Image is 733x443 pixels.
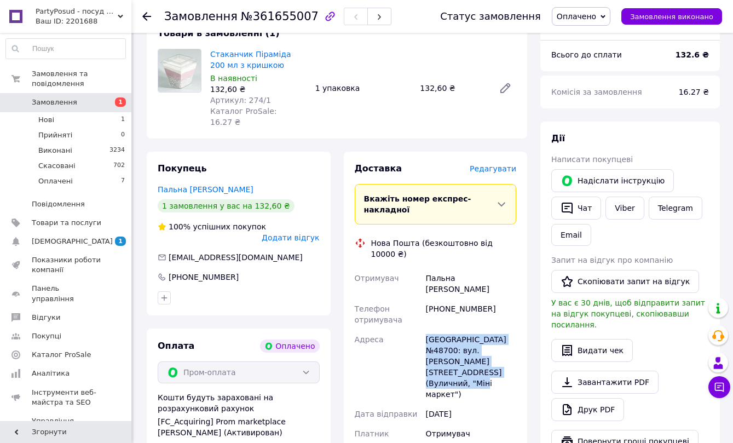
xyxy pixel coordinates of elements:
span: №361655007 [241,10,319,23]
span: 16.27 ₴ [679,88,709,96]
span: Оплачені [38,176,73,186]
span: Всього до сплати [551,50,622,59]
span: Телефон отримувача [355,304,402,324]
button: Чат з покупцем [708,376,730,398]
div: [GEOGRAPHIC_DATA] №48700: вул. [PERSON_NAME][STREET_ADDRESS] (Вуличний, "Міні маркет") [424,330,518,404]
span: Товари в замовленні (1) [158,28,280,38]
span: 7 [121,176,125,186]
div: [FC_Acquiring] Prom marketplace [PERSON_NAME] (Активирован) [158,416,320,438]
b: 132.6 ₴ [676,50,709,59]
span: У вас є 30 днів, щоб відправити запит на відгук покупцеві, скопіювавши посилання. [551,298,705,329]
span: Каталог ProSale [32,350,91,360]
input: Пошук [6,39,125,59]
span: Доставка [355,163,402,174]
button: Надіслати інструкцію [551,169,674,192]
div: [DATE] [424,404,518,424]
span: Скасовані [38,161,76,171]
span: Вкажіть номер експрес-накладної [364,194,471,214]
a: Стаканчик Піраміда 200 мл з кришкою [210,50,291,70]
div: [PHONE_NUMBER] [424,299,518,330]
span: Платник [355,429,389,438]
span: Управління сайтом [32,416,101,436]
span: Редагувати [470,164,516,173]
span: Замовлення виконано [630,13,713,21]
span: 1 [121,115,125,125]
span: 100% [169,222,191,231]
span: Замовлення та повідомлення [32,69,131,89]
div: Пальна [PERSON_NAME] [424,268,518,299]
span: 702 [113,161,125,171]
span: PartyPosud - посуд для кенді бару та фуршету [36,7,118,16]
a: Друк PDF [551,398,624,421]
span: Показники роботи компанії [32,255,101,275]
div: Нова Пошта (безкоштовно від 10000 ₴) [368,238,520,260]
span: Написати покупцеві [551,155,633,164]
button: Чат [551,197,601,220]
span: Покупець [158,163,207,174]
div: 132,60 ₴ [210,84,307,95]
div: Статус замовлення [440,11,541,22]
span: 1 [115,97,126,107]
span: Дата відправки [355,410,418,418]
button: Скопіювати запит на відгук [551,270,699,293]
div: 1 упаковка [311,80,416,96]
div: [PHONE_NUMBER] [168,272,240,283]
span: Аналітика [32,369,70,378]
span: Артикул: 274/1 [210,96,271,105]
a: Viber [605,197,644,220]
div: Ваш ID: 2201688 [36,16,131,26]
a: Завантажити PDF [551,371,659,394]
span: 1 [115,237,126,246]
span: Оплата [158,341,194,351]
img: Стаканчик Піраміда 200 мл з кришкою [158,49,201,92]
div: Оплачено [260,340,319,353]
div: Повернутися назад [142,11,151,22]
button: Замовлення виконано [621,8,722,25]
span: Товари та послуги [32,218,101,228]
span: Додати відгук [262,233,319,242]
button: Видати чек [551,339,633,362]
span: Інструменти веб-майстра та SEO [32,388,101,407]
span: Нові [38,115,54,125]
span: 0 [121,130,125,140]
span: В наявності [210,74,257,83]
span: Комісія за замовлення [551,88,642,96]
span: Отримувач [355,274,399,283]
span: [DEMOGRAPHIC_DATA] [32,237,113,246]
span: Виконані [38,146,72,156]
span: Дії [551,133,565,143]
span: Каталог ProSale: 16.27 ₴ [210,107,276,126]
span: Панель управління [32,284,101,303]
a: Редагувати [494,77,516,99]
span: Замовлення [32,97,77,107]
span: Відгуки [32,313,60,323]
button: Email [551,224,591,246]
div: успішних покупок [158,221,266,232]
span: Покупці [32,331,61,341]
a: Пальна [PERSON_NAME] [158,185,253,194]
span: Замовлення [164,10,238,23]
a: Telegram [649,197,702,220]
span: Оплачено [557,12,596,21]
div: 1 замовлення у вас на 132,60 ₴ [158,199,295,212]
span: Прийняті [38,130,72,140]
span: Адреса [355,335,384,344]
span: 3234 [109,146,125,156]
div: 132,60 ₴ [415,80,490,96]
span: Запит на відгук про компанію [551,256,673,264]
span: Повідомлення [32,199,85,209]
div: Кошти будуть зараховані на розрахунковий рахунок [158,392,320,438]
span: [EMAIL_ADDRESS][DOMAIN_NAME] [169,253,303,262]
